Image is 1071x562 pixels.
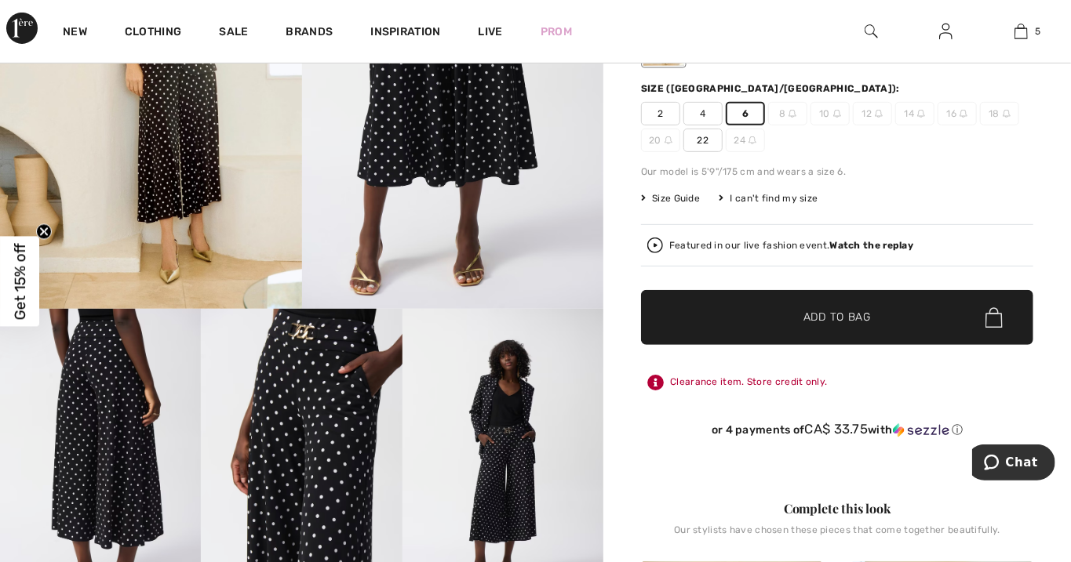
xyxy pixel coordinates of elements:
div: Our stylists have chosen these pieces that come together beautifully. [641,524,1033,548]
span: 24 [726,129,765,152]
a: Clothing [125,25,181,42]
a: New [63,25,87,42]
div: I can't find my size [719,191,818,205]
img: 1ère Avenue [6,13,38,44]
div: Clearance item. Store credit only. [641,368,1033,397]
span: 16 [938,102,977,125]
div: Black/Vanilla [643,7,684,66]
a: Sale [219,25,248,42]
img: ring-m.svg [1003,110,1011,118]
button: Add to Bag [641,290,1033,345]
img: search the website [865,22,878,41]
img: Sezzle [893,423,949,437]
span: 5 [1036,24,1041,38]
img: ring-m.svg [917,110,925,118]
img: ring-m.svg [749,136,756,144]
div: Featured in our live fashion event. [669,241,913,251]
span: Inspiration [370,25,440,42]
span: 12 [853,102,892,125]
div: Our model is 5'9"/175 cm and wears a size 6. [641,165,1033,179]
div: or 4 payments ofCA$ 33.75withSezzle Click to learn more about Sezzle [641,422,1033,443]
div: Complete this look [641,499,1033,518]
img: ring-m.svg [789,110,796,118]
span: CA$ 33.75 [805,421,869,437]
span: 6 [726,102,765,125]
span: 8 [768,102,807,125]
span: 22 [683,129,723,152]
img: Watch the replay [647,237,663,253]
span: 14 [895,102,934,125]
span: 20 [641,129,680,152]
a: 5 [984,22,1058,41]
img: My Bag [1015,22,1028,41]
strong: Watch the replay [830,240,914,251]
img: My Info [939,22,953,41]
button: Close teaser [36,223,52,239]
span: 10 [811,102,850,125]
span: Size Guide [641,191,700,205]
a: Prom [541,24,572,40]
iframe: Opens a widget where you can chat to one of our agents [972,444,1055,484]
span: 18 [980,102,1019,125]
img: ring-m.svg [875,110,883,118]
span: 4 [683,102,723,125]
span: 2 [641,102,680,125]
span: Get 15% off [11,243,29,320]
a: Brands [286,25,333,42]
div: or 4 payments of with [641,422,1033,437]
img: ring-m.svg [960,110,967,118]
span: Add to Bag [803,310,871,326]
img: ring-m.svg [665,136,672,144]
div: Size ([GEOGRAPHIC_DATA]/[GEOGRAPHIC_DATA]): [641,82,903,96]
a: Live [479,24,503,40]
img: Bag.svg [985,308,1003,328]
img: ring-m.svg [833,110,841,118]
a: Sign In [927,22,965,42]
